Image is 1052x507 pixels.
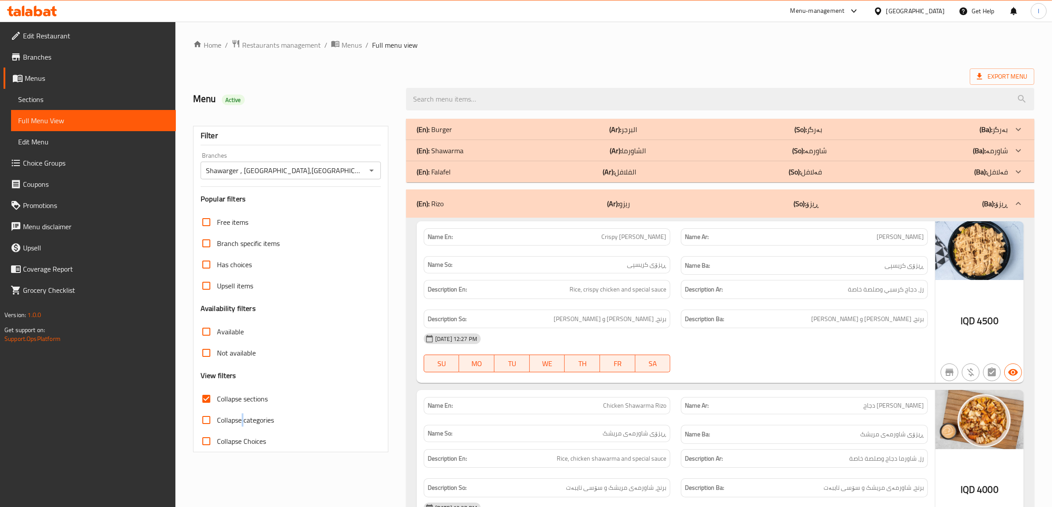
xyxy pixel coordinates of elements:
[973,144,986,157] b: (Ba):
[222,96,245,104] span: Active
[417,165,429,178] b: (En):
[962,363,980,381] button: Purchased item
[232,39,321,51] a: Restaurants management
[23,221,169,232] span: Menu disclaimer
[789,165,801,178] b: (So):
[417,197,429,210] b: (En):
[217,393,268,404] span: Collapse sections
[342,40,362,50] span: Menus
[794,124,822,135] p: بەرگر
[935,221,1024,280] img: %D8%B1%D9%8A%D8%B2%D9%88_%D9%83%D9%84%D8%A7%D8%B3%D9%83638953506735136237.jpg
[417,198,444,209] p: Rizo
[604,357,632,370] span: FR
[23,285,169,295] span: Grocery Checklist
[406,140,1034,161] div: (En): Shawarma(Ar):الشاورما(So):شاورمە(Ba):شاورمە
[217,326,244,337] span: Available
[603,166,637,177] p: الفلافل
[225,40,228,50] li: /
[607,198,630,209] p: ريزو
[627,260,666,269] span: ڕیزۆی کریسپی
[217,259,252,270] span: Has choices
[4,258,176,280] a: Coverage Report
[23,179,169,189] span: Coupons
[554,314,666,325] span: برنج، مریشکی کریسپی و سۆسی تایبەت
[973,145,1008,156] p: شاورمە
[4,280,176,301] a: Grocery Checklist
[11,110,176,131] a: Full Menu View
[4,195,176,216] a: Promotions
[217,348,256,358] span: Not available
[824,482,924,493] span: برنج، شاورمەی مریشک و سۆسی تایبەت
[23,52,169,62] span: Branches
[607,197,619,210] b: (Ar):
[609,124,637,135] p: البرجر
[217,238,280,249] span: Branch specific items
[886,6,945,16] div: [GEOGRAPHIC_DATA]
[961,312,975,329] span: IQD
[977,481,999,498] span: 4000
[222,95,245,105] div: Active
[568,357,596,370] span: TH
[428,453,467,464] strong: Description En:
[980,123,992,136] b: (Ba):
[365,164,378,177] button: Open
[324,40,327,50] li: /
[365,40,368,50] li: /
[23,264,169,274] span: Coverage Report
[217,280,253,291] span: Upsell items
[193,39,1034,51] nav: breadcrumb
[4,324,45,336] span: Get support on:
[794,123,807,136] b: (So):
[811,314,924,325] span: برنج، مریشکی کریسپی و سۆسی تایبەت
[877,232,924,242] span: [PERSON_NAME]
[609,123,621,136] b: (Ar):
[566,482,666,493] span: برنج، شاورمەی مریشک و سۆسی تایبەت
[27,309,41,321] span: 1.0.0
[217,217,248,227] span: Free items
[4,174,176,195] a: Coupons
[685,482,724,493] strong: Description Ba:
[331,39,362,51] a: Menus
[685,429,710,440] strong: Name Ba:
[23,30,169,41] span: Edit Restaurant
[193,92,395,106] h2: Menu
[201,303,256,314] h3: Availability filters
[977,312,999,329] span: 4500
[217,436,266,446] span: Collapse Choices
[603,401,666,410] span: Chicken Shawarma Rizo
[4,152,176,174] a: Choice Groups
[242,40,321,50] span: Restaurants management
[635,355,671,372] button: SA
[685,232,709,242] strong: Name Ar:
[417,145,463,156] p: Shawarma
[639,357,667,370] span: SA
[424,355,460,372] button: SU
[982,197,995,210] b: (Ba):
[977,71,1027,82] span: Export Menu
[25,73,169,83] span: Menus
[428,260,452,269] strong: Name So:
[790,6,845,16] div: Menu-management
[428,314,467,325] strong: Description So:
[848,284,924,295] span: رز، دجاج كرسبي وصلصة خاصة
[863,401,924,410] span: [PERSON_NAME] دجاج
[23,200,169,211] span: Promotions
[1004,363,1022,381] button: Available
[463,357,491,370] span: MO
[23,242,169,253] span: Upsell
[4,25,176,46] a: Edit Restaurant
[494,355,530,372] button: TU
[557,453,666,464] span: Rice, chicken shawarma and special sauce
[417,166,451,177] p: Falafel
[530,355,565,372] button: WE
[982,198,1008,209] p: ڕیزۆ
[792,145,827,156] p: شاورمە
[4,68,176,89] a: Menus
[428,232,453,242] strong: Name En:
[4,216,176,237] a: Menu disclaimer
[201,126,381,145] div: Filter
[970,68,1034,85] span: Export Menu
[498,357,526,370] span: TU
[603,429,666,438] span: ڕیزۆی شاورمەی مریشک
[406,119,1034,140] div: (En): Burger(Ar):البرجر(So):بەرگر(Ba):بەرگر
